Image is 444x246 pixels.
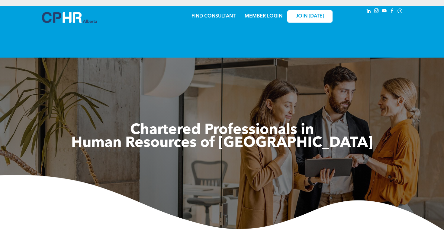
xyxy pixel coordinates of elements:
a: youtube [381,8,388,16]
a: facebook [389,8,395,16]
a: MEMBER LOGIN [245,14,282,19]
span: Human Resources of [GEOGRAPHIC_DATA] [71,136,373,150]
img: A blue and white logo for cp alberta [42,12,97,23]
a: Social network [397,8,403,16]
a: instagram [373,8,380,16]
a: linkedin [365,8,372,16]
a: FIND CONSULTANT [191,14,236,19]
a: JOIN [DATE] [287,10,333,23]
span: JOIN [DATE] [296,14,324,19]
span: Chartered Professionals in [130,123,314,137]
